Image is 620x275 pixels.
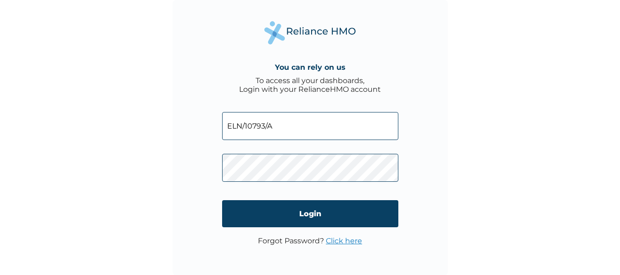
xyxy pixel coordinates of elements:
h4: You can rely on us [275,63,346,72]
div: To access all your dashboards, Login with your RelianceHMO account [239,76,381,94]
img: Reliance Health's Logo [264,21,356,45]
p: Forgot Password? [258,236,362,245]
input: Email address or HMO ID [222,112,398,140]
input: Login [222,200,398,227]
a: Click here [326,236,362,245]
